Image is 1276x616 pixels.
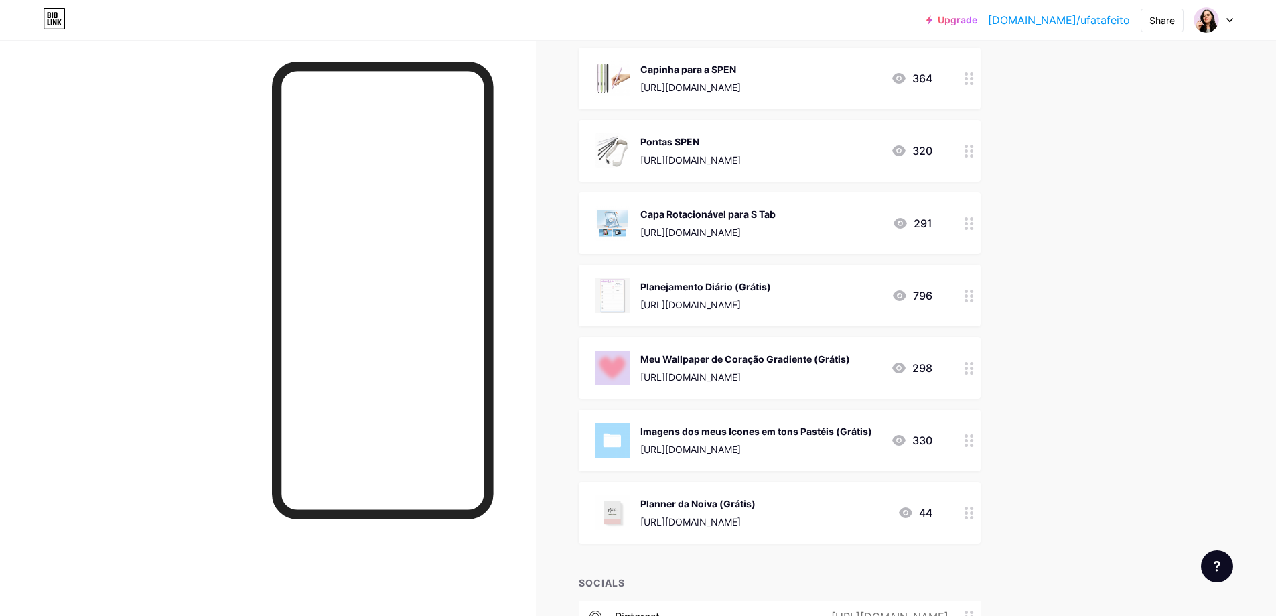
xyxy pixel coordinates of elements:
div: 796 [892,288,932,304]
div: 330 [891,432,932,448]
div: Meu Wallpaper de Coração Gradiente (Grátis) [640,352,850,366]
div: 298 [891,360,932,376]
img: Isadora - Ufa, tá feito! [1194,7,1219,33]
div: Planner da Noiva (Grátis) [640,497,756,511]
img: Capinha para a SPEN [595,61,630,96]
div: Capinha para a SPEN [640,62,741,76]
img: Pontas SPEN [595,133,630,168]
div: [URL][DOMAIN_NAME] [640,442,872,456]
a: [DOMAIN_NAME]/ufatafeito [988,12,1130,28]
div: Planejamento Diário (Grátis) [640,280,771,294]
div: SOCIALS [579,576,981,590]
div: [URL][DOMAIN_NAME] [640,80,741,95]
div: 364 [891,70,932,86]
img: Planejamento Diário (Grátis) [595,278,630,313]
div: Capa Rotacionável para S Tab [640,207,776,221]
div: [URL][DOMAIN_NAME] [640,298,771,312]
div: [URL][DOMAIN_NAME] [640,153,741,167]
div: Imagens dos meus Icones em tons Pastéis (Grátis) [640,424,872,438]
img: Imagens dos meus Icones em tons Pastéis (Grátis) [595,423,630,458]
div: 320 [891,143,932,159]
img: Capa Rotacionável para S Tab [595,206,630,241]
img: Planner da Noiva (Grátis) [595,495,630,530]
div: 44 [898,505,932,521]
div: [URL][DOMAIN_NAME] [640,370,850,384]
div: [URL][DOMAIN_NAME] [640,225,776,239]
div: Share [1149,13,1175,27]
a: Upgrade [926,15,977,25]
div: Pontas SPEN [640,135,741,149]
img: Meu Wallpaper de Coração Gradiente (Grátis) [595,351,630,385]
div: [URL][DOMAIN_NAME] [640,515,756,529]
div: 291 [892,215,932,231]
